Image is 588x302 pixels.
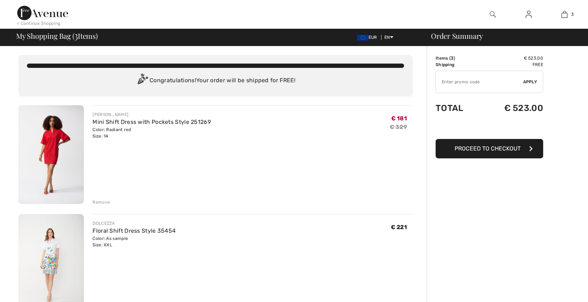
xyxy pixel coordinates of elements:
[18,105,84,204] img: Mini Shift Dress with Pockets Style 251269
[17,20,61,27] div: < Continue Shopping
[480,55,543,61] td: € 523.00
[17,6,68,20] img: 1ère Avenue
[93,199,110,205] div: Remove
[93,220,176,227] div: DOLCEZZA
[93,126,211,139] div: Color: Radiant red Size: 14
[480,96,543,120] td: € 523.00
[357,35,369,41] img: Euro
[520,10,537,19] a: Sign In
[451,56,454,61] span: 3
[93,119,211,125] a: Mini Shift Dress with Pockets Style 251269
[384,35,393,40] span: EN
[436,120,543,136] iframe: PayPal
[436,71,523,93] input: Promo code
[93,111,211,118] div: [PERSON_NAME]
[490,10,496,19] img: search the website
[27,74,404,88] div: Congratulations! Your order will be shipped for FREE!
[523,79,537,85] span: Apply
[542,280,581,298] iframe: Opens a widget where you can find more information
[571,11,574,18] span: 3
[436,96,480,120] td: Total
[436,55,480,61] td: Items ( )
[480,61,543,68] td: Free
[357,35,380,40] span: EUR
[526,10,532,19] img: My Info
[561,10,568,19] img: My Bag
[16,32,98,40] span: My Shopping Bag ( Items)
[75,31,78,40] span: 3
[391,224,407,231] span: € 221
[436,61,480,68] td: Shipping
[422,32,584,40] div: Order Summary
[391,115,407,122] span: € 181
[135,74,150,88] img: Congratulation2.svg
[93,235,176,248] div: Color: As sample Size: XXL
[390,124,407,130] s: € 329
[436,139,543,158] button: Proceed to Checkout
[93,227,176,234] a: Floral Shift Dress Style 35454
[455,145,521,152] span: Proceed to Checkout
[547,10,582,19] a: 3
